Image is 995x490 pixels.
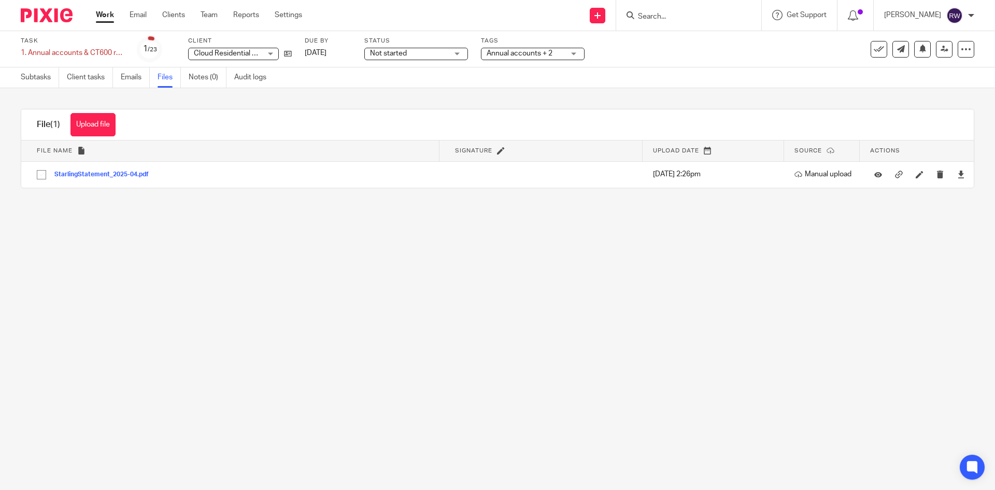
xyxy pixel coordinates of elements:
[637,12,730,22] input: Search
[21,48,124,58] div: 1. Annual accounts & CT600 return
[957,169,965,179] a: Download
[794,148,822,153] span: Source
[21,8,73,22] img: Pixie
[188,37,292,45] label: Client
[21,37,124,45] label: Task
[370,50,407,57] span: Not started
[21,48,124,58] div: 1. Annual accounts &amp; CT600 return
[364,37,468,45] label: Status
[794,169,855,179] p: Manual upload
[275,10,302,20] a: Settings
[189,67,226,88] a: Notes (0)
[54,171,157,178] button: StarlingStatement_2025-04.pdf
[67,67,113,88] a: Client tasks
[70,113,116,136] button: Upload file
[21,67,59,88] a: Subtasks
[158,67,181,88] a: Files
[870,148,900,153] span: Actions
[946,7,963,24] img: svg%3E
[162,10,185,20] a: Clients
[487,50,552,57] span: Annual accounts + 2
[121,67,150,88] a: Emails
[884,10,941,20] p: [PERSON_NAME]
[32,165,51,185] input: Select
[481,37,585,45] label: Tags
[194,50,293,57] span: Cloud Residential Holdings Ltd
[130,10,147,20] a: Email
[233,10,259,20] a: Reports
[201,10,218,20] a: Team
[305,49,326,57] span: [DATE]
[143,43,157,55] div: 1
[50,120,60,129] span: (1)
[148,47,157,52] small: /23
[37,119,60,130] h1: File
[96,10,114,20] a: Work
[653,169,779,179] p: [DATE] 2:26pm
[787,11,827,19] span: Get Support
[305,37,351,45] label: Due by
[455,148,492,153] span: Signature
[234,67,274,88] a: Audit logs
[37,148,73,153] span: File name
[653,148,699,153] span: Upload date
